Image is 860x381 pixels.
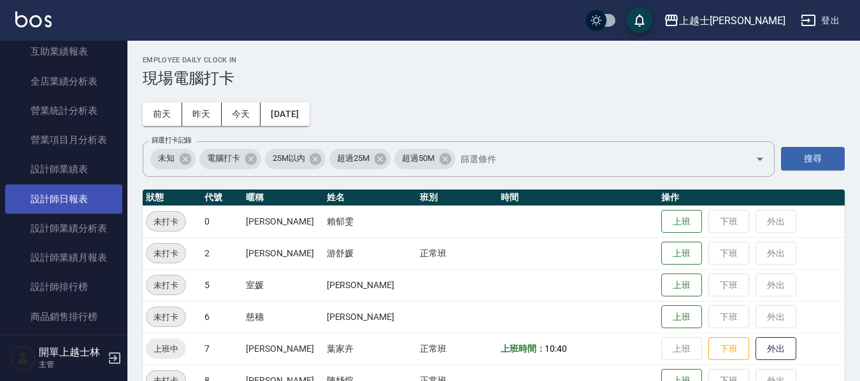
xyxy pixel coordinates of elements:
[15,11,52,27] img: Logo
[143,190,201,206] th: 狀態
[152,135,192,145] label: 篩選打卡記錄
[457,148,733,170] input: 篩選條件
[5,184,122,214] a: 設計師日報表
[5,96,122,125] a: 營業統計分析表
[324,190,417,206] th: 姓名
[394,152,442,165] span: 超過50M
[243,269,323,301] td: 室媛
[201,190,243,206] th: 代號
[10,345,36,371] img: Person
[243,237,323,269] td: [PERSON_NAME]
[5,214,122,243] a: 設計師業績分析表
[222,102,261,126] button: 今天
[5,67,122,96] a: 全店業績分析表
[243,205,323,237] td: [PERSON_NAME]
[143,102,182,126] button: 前天
[261,102,309,126] button: [DATE]
[201,301,243,333] td: 6
[201,269,243,301] td: 5
[182,102,222,126] button: 昨天
[150,152,182,165] span: 未知
[199,149,261,169] div: 電腦打卡
[501,343,545,354] b: 上班時間：
[143,69,845,87] h3: 現場電腦打卡
[417,237,497,269] td: 正常班
[661,274,702,297] button: 上班
[417,190,497,206] th: 班別
[329,149,391,169] div: 超過25M
[5,331,122,361] a: 商品消耗明細
[5,302,122,331] a: 商品銷售排行榜
[498,190,658,206] th: 時間
[147,247,185,260] span: 未打卡
[5,37,122,66] a: 互助業績報表
[199,152,248,165] span: 電腦打卡
[324,269,417,301] td: [PERSON_NAME]
[417,333,497,364] td: 正常班
[243,190,323,206] th: 暱稱
[329,152,377,165] span: 超過25M
[627,8,652,33] button: save
[265,152,313,165] span: 25M以內
[5,125,122,155] a: 營業項目月分析表
[147,215,185,228] span: 未打卡
[658,190,845,206] th: 操作
[5,243,122,272] a: 設計師業績月報表
[243,333,323,364] td: [PERSON_NAME]
[147,279,185,292] span: 未打卡
[756,337,796,361] button: 外出
[545,343,567,354] span: 10:40
[146,342,186,356] span: 上班中
[661,210,702,233] button: 上班
[5,155,122,184] a: 設計師業績表
[324,301,417,333] td: [PERSON_NAME]
[201,333,243,364] td: 7
[39,359,104,370] p: 主管
[708,337,749,361] button: 下班
[39,346,104,359] h5: 開單上越士林
[324,205,417,237] td: 賴郁雯
[201,205,243,237] td: 0
[150,149,196,169] div: 未知
[265,149,326,169] div: 25M以內
[679,13,785,29] div: 上越士[PERSON_NAME]
[324,333,417,364] td: 葉家卉
[659,8,791,34] button: 上越士[PERSON_NAME]
[661,305,702,329] button: 上班
[201,237,243,269] td: 2
[147,310,185,324] span: 未打卡
[243,301,323,333] td: 慈穗
[394,149,455,169] div: 超過50M
[750,149,770,169] button: Open
[324,237,417,269] td: 游舒媛
[796,9,845,32] button: 登出
[143,56,845,64] h2: Employee Daily Clock In
[661,242,702,265] button: 上班
[781,147,845,170] button: 搜尋
[5,272,122,301] a: 設計師排行榜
